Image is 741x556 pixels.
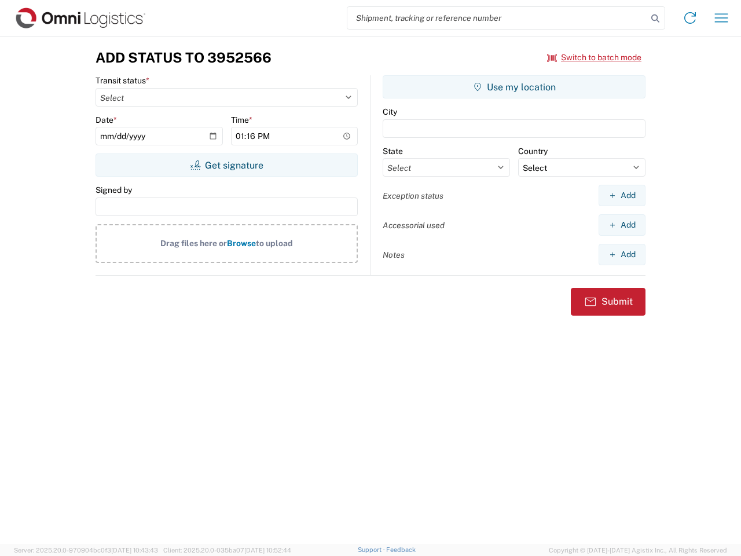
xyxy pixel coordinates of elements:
[160,239,227,248] span: Drag files here or
[347,7,647,29] input: Shipment, tracking or reference number
[163,547,291,554] span: Client: 2025.20.0-035ba07
[383,191,443,201] label: Exception status
[96,115,117,125] label: Date
[599,214,645,236] button: Add
[599,185,645,206] button: Add
[383,75,645,98] button: Use my location
[518,146,548,156] label: Country
[549,545,727,555] span: Copyright © [DATE]-[DATE] Agistix Inc., All Rights Reserved
[383,250,405,260] label: Notes
[386,546,416,553] a: Feedback
[111,547,158,554] span: [DATE] 10:43:43
[383,146,403,156] label: State
[96,153,358,177] button: Get signature
[14,547,158,554] span: Server: 2025.20.0-970904bc0f3
[599,244,645,265] button: Add
[358,546,387,553] a: Support
[571,288,645,316] button: Submit
[383,107,397,117] label: City
[244,547,291,554] span: [DATE] 10:52:44
[547,48,641,67] button: Switch to batch mode
[256,239,293,248] span: to upload
[96,75,149,86] label: Transit status
[96,49,272,66] h3: Add Status to 3952566
[383,220,445,231] label: Accessorial used
[231,115,252,125] label: Time
[227,239,256,248] span: Browse
[96,185,132,195] label: Signed by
